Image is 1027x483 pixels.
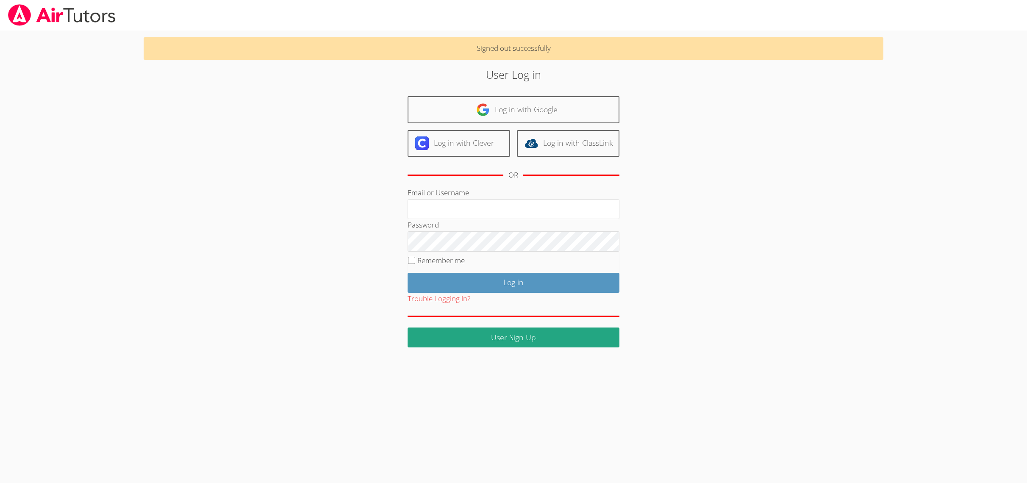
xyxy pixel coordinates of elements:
label: Password [408,220,439,230]
a: Log in with Clever [408,130,510,157]
div: OR [508,169,518,181]
img: google-logo-50288ca7cdecda66e5e0955fdab243c47b7ad437acaf1139b6f446037453330a.svg [476,103,490,117]
a: User Sign Up [408,328,619,347]
label: Remember me [417,255,465,265]
input: Log in [408,273,619,293]
label: Email or Username [408,188,469,197]
button: Trouble Logging In? [408,293,470,305]
img: clever-logo-6eab21bc6e7a338710f1a6ff85c0baf02591cd810cc4098c63d3a4b26e2feb20.svg [415,136,429,150]
img: classlink-logo-d6bb404cc1216ec64c9a2012d9dc4662098be43eaf13dc465df04b49fa7ab582.svg [525,136,538,150]
a: Log in with Google [408,96,619,123]
a: Log in with ClassLink [517,130,619,157]
h2: User Log in [236,67,791,83]
img: airtutors_banner-c4298cdbf04f3fff15de1276eac7730deb9818008684d7c2e4769d2f7ddbe033.png [7,4,117,26]
p: Signed out successfully [144,37,883,60]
